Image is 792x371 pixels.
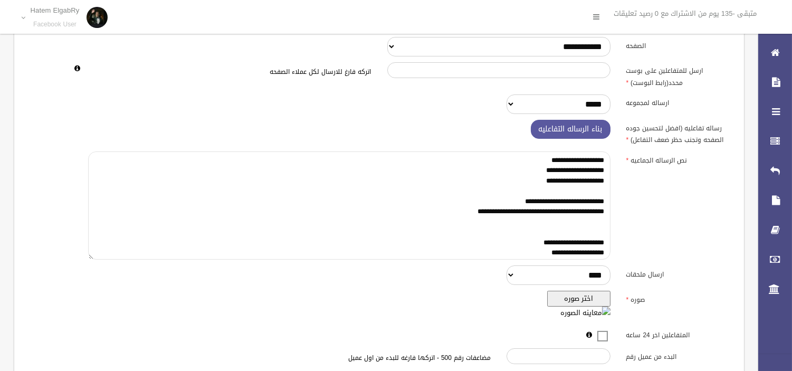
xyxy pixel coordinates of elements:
[618,265,738,280] label: ارسال ملحقات
[618,94,738,109] label: ارساله لمجموعه
[208,355,491,362] h6: مضاعفات رقم 500 - اتركها فارغه للبدء من اول عميل
[531,120,610,139] button: بناء الرساله التفاعليه
[561,307,610,319] img: معاينه الصوره
[31,21,80,28] small: Facebook User
[618,120,738,146] label: رساله تفاعليه (افضل لتحسين جوده الصفحه وتجنب حظر ضعف التفاعل)
[618,62,738,89] label: ارسل للمتفاعلين على بوست محدد(رابط البوست)
[88,69,371,75] h6: اتركه فارغ للارسال لكل عملاء الصفحه
[618,151,738,166] label: نص الرساله الجماعيه
[618,326,738,341] label: المتفاعلين اخر 24 ساعه
[618,37,738,52] label: الصفحه
[31,6,80,14] p: Hatem ElgabRy
[618,291,738,306] label: صوره
[547,291,610,307] button: اختر صوره
[618,348,738,363] label: البدء من عميل رقم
